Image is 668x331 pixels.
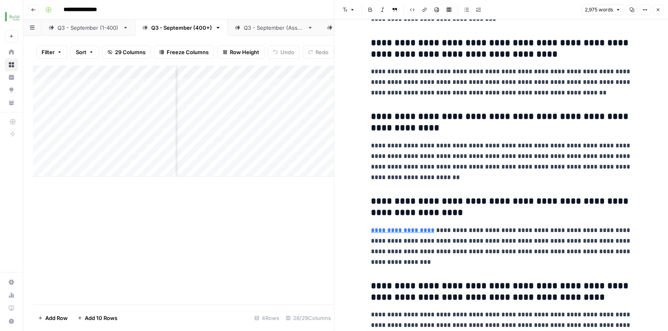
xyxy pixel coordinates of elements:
button: Redo [303,46,334,59]
span: Filter [42,48,55,56]
span: Row Height [230,48,259,56]
a: Opportunities [5,83,18,96]
a: Learning Hub [5,302,18,315]
a: Browse [5,58,18,71]
a: [deprecated] Q3 - September [320,20,428,36]
div: Q3 - September (1-400) [57,24,119,32]
a: Q3 - September (1-400) [42,20,135,36]
button: Undo [268,46,300,59]
button: Freeze Columns [154,46,214,59]
img: Buildium Logo [5,9,20,24]
div: Q3 - September (400+) [151,24,212,32]
button: 29 Columns [102,46,151,59]
button: Help + Support [5,315,18,328]
span: Add Row [45,314,68,322]
span: Add 10 Rows [85,314,117,322]
a: Insights [5,71,18,84]
span: 2,975 words [585,6,613,13]
a: Q3 - September (Assn.) [228,20,320,36]
button: Add Row [33,311,73,324]
div: Q3 - September (Assn.) [244,24,304,32]
div: 4 Rows [251,311,282,324]
a: Settings [5,276,18,289]
a: Your Data [5,96,18,109]
button: Row Height [217,46,265,59]
button: Filter [36,46,67,59]
div: 28/29 Columns [282,311,334,324]
button: Workspace: Buildium [5,7,18,27]
a: Usage [5,289,18,302]
span: Freeze Columns [167,48,209,56]
span: 29 Columns [115,48,146,56]
a: Q3 - September (400+) [135,20,228,36]
span: Undo [280,48,294,56]
span: Sort [76,48,86,56]
button: Add 10 Rows [73,311,122,324]
button: 2,975 words [581,4,624,15]
a: Home [5,46,18,59]
span: Redo [315,48,328,56]
button: Sort [71,46,99,59]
